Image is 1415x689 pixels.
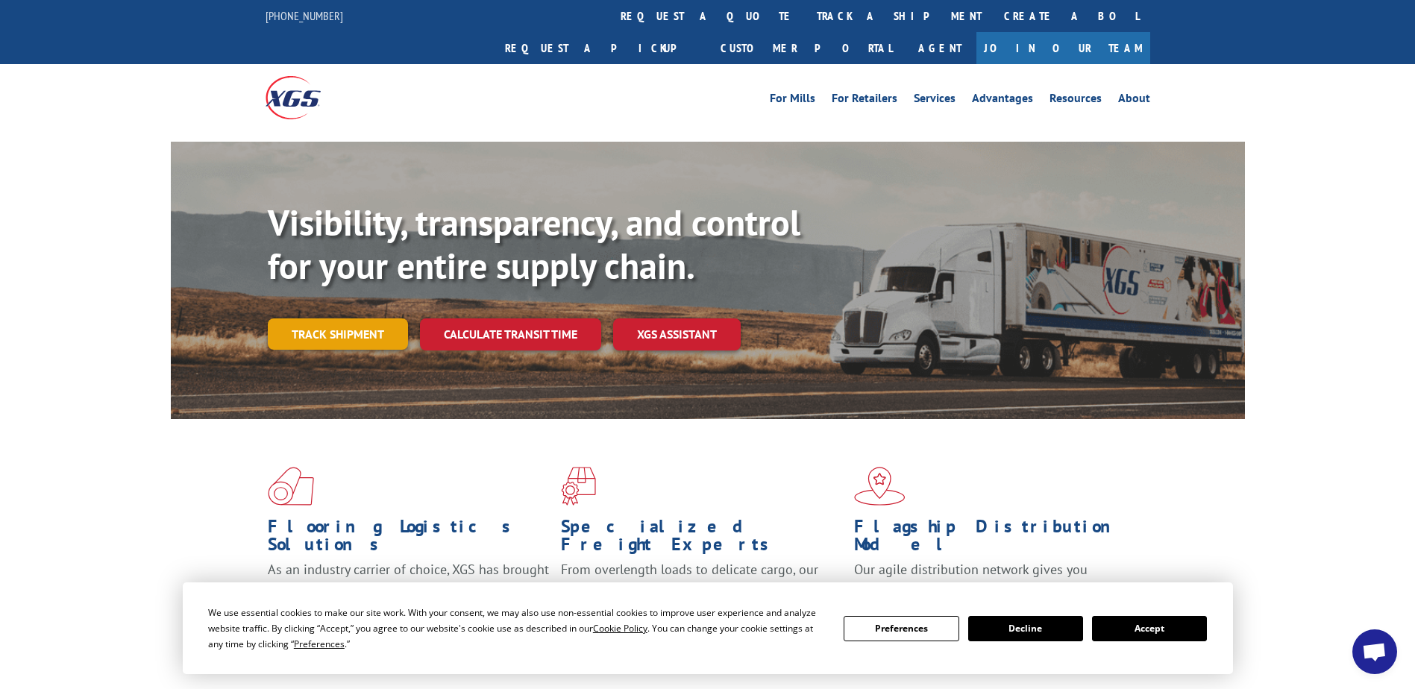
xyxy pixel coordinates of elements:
a: Services [914,92,956,109]
a: Track shipment [268,318,408,350]
div: We use essential cookies to make our site work. With your consent, we may also use non-essential ... [208,605,826,652]
h1: Flooring Logistics Solutions [268,517,550,561]
h1: Specialized Freight Experts [561,517,843,561]
a: About [1118,92,1150,109]
span: Cookie Policy [593,622,647,635]
a: Agent [903,32,976,64]
b: Visibility, transparency, and control for your entire supply chain. [268,199,800,289]
a: For Mills [770,92,815,109]
button: Preferences [844,616,959,641]
a: Request a pickup [494,32,709,64]
img: xgs-icon-focused-on-flooring-red [561,467,596,506]
span: As an industry carrier of choice, XGS has brought innovation and dedication to flooring logistics... [268,561,549,614]
a: XGS ASSISTANT [613,318,741,350]
a: Customer Portal [709,32,903,64]
img: xgs-icon-flagship-distribution-model-red [854,467,906,506]
a: Advantages [972,92,1033,109]
span: Preferences [294,638,345,650]
a: Resources [1050,92,1102,109]
a: For Retailers [832,92,897,109]
a: [PHONE_NUMBER] [266,8,343,23]
span: Our agile distribution network gives you nationwide inventory management on demand. [854,561,1129,596]
a: Calculate transit time [420,318,601,350]
a: Join Our Team [976,32,1150,64]
div: Open chat [1352,629,1397,674]
h1: Flagship Distribution Model [854,517,1136,561]
button: Decline [968,616,1083,641]
button: Accept [1092,616,1207,641]
img: xgs-icon-total-supply-chain-intelligence-red [268,467,314,506]
p: From overlength loads to delicate cargo, our experienced staff knows the best way to move your fr... [561,561,843,627]
div: Cookie Consent Prompt [183,582,1233,674]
